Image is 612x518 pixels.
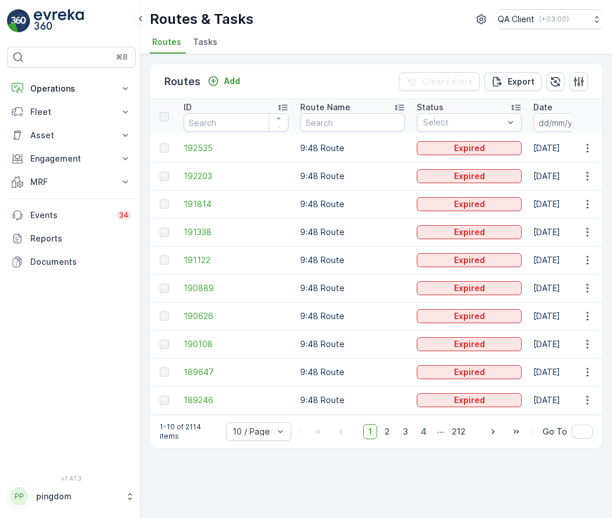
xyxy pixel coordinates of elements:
[184,338,289,350] a: 190108
[184,226,289,238] span: 191338
[498,13,534,25] p: QA Client
[160,339,169,349] div: Toggle Row Selected
[224,75,240,87] p: Add
[454,338,485,350] p: Expired
[498,9,603,29] button: QA Client(+03:00)
[184,254,289,266] a: 191122
[160,311,169,321] div: Toggle Row Selected
[422,76,473,87] p: Clear Filters
[30,106,112,118] p: Fleet
[417,309,522,323] button: Expired
[30,233,131,244] p: Reports
[184,366,289,378] a: 189647
[417,337,522,351] button: Expired
[416,424,432,439] span: 4
[30,256,131,268] p: Documents
[7,475,136,482] span: v 1.47.3
[160,199,169,209] div: Toggle Row Selected
[454,282,485,294] p: Expired
[417,141,522,155] button: Expired
[398,424,413,439] span: 3
[294,190,411,218] td: 9:48 Route
[7,100,136,124] button: Fleet
[417,253,522,267] button: Expired
[164,73,201,90] p: Routes
[119,211,129,220] p: 34
[10,487,29,506] div: PP
[454,142,485,154] p: Expired
[294,134,411,162] td: 9:48 Route
[7,147,136,170] button: Engagement
[152,36,181,48] span: Routes
[160,256,169,265] div: Toggle Row Selected
[379,424,395,439] span: 2
[7,77,136,100] button: Operations
[160,283,169,293] div: Toggle Row Selected
[160,367,169,377] div: Toggle Row Selected
[150,10,254,29] p: Routes & Tasks
[203,74,245,88] button: Add
[417,197,522,211] button: Expired
[294,246,411,274] td: 9:48 Route
[7,250,136,274] a: Documents
[417,101,444,113] p: Status
[184,310,289,322] a: 190626
[294,358,411,386] td: 9:48 Route
[294,162,411,190] td: 9:48 Route
[184,142,289,154] a: 192535
[30,129,112,141] p: Asset
[454,170,485,182] p: Expired
[508,76,534,87] p: Export
[160,143,169,153] div: Toggle Row Selected
[399,72,480,91] button: Clear Filters
[7,484,136,509] button: PPpingdom
[184,198,289,210] a: 191814
[454,366,485,378] p: Expired
[184,113,289,132] input: Search
[484,72,541,91] button: Export
[30,83,112,94] p: Operations
[454,254,485,266] p: Expired
[294,274,411,302] td: 9:48 Route
[454,310,485,322] p: Expired
[417,281,522,295] button: Expired
[184,170,289,182] a: 192203
[454,198,485,210] p: Expired
[160,422,217,441] p: 1-10 of 2114 items
[543,426,567,437] span: Go To
[36,491,119,502] p: pingdom
[363,424,377,439] span: 1
[7,9,30,33] img: logo
[294,386,411,414] td: 9:48 Route
[294,302,411,330] td: 9:48 Route
[116,52,128,62] p: ⌘B
[193,36,217,48] span: Tasks
[454,394,485,406] p: Expired
[34,9,84,33] img: logo_light-DOdMpM7g.png
[184,282,289,294] a: 190889
[294,330,411,358] td: 9:48 Route
[539,15,569,24] p: ( +03:00 )
[30,153,112,164] p: Engagement
[446,424,471,439] span: 212
[7,124,136,147] button: Asset
[30,209,110,221] p: Events
[417,365,522,379] button: Expired
[294,218,411,246] td: 9:48 Route
[184,394,289,406] a: 189246
[30,176,112,188] p: MRF
[300,101,350,113] p: Route Name
[417,225,522,239] button: Expired
[7,227,136,250] a: Reports
[454,226,485,238] p: Expired
[437,424,444,439] p: ...
[7,204,136,227] a: Events34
